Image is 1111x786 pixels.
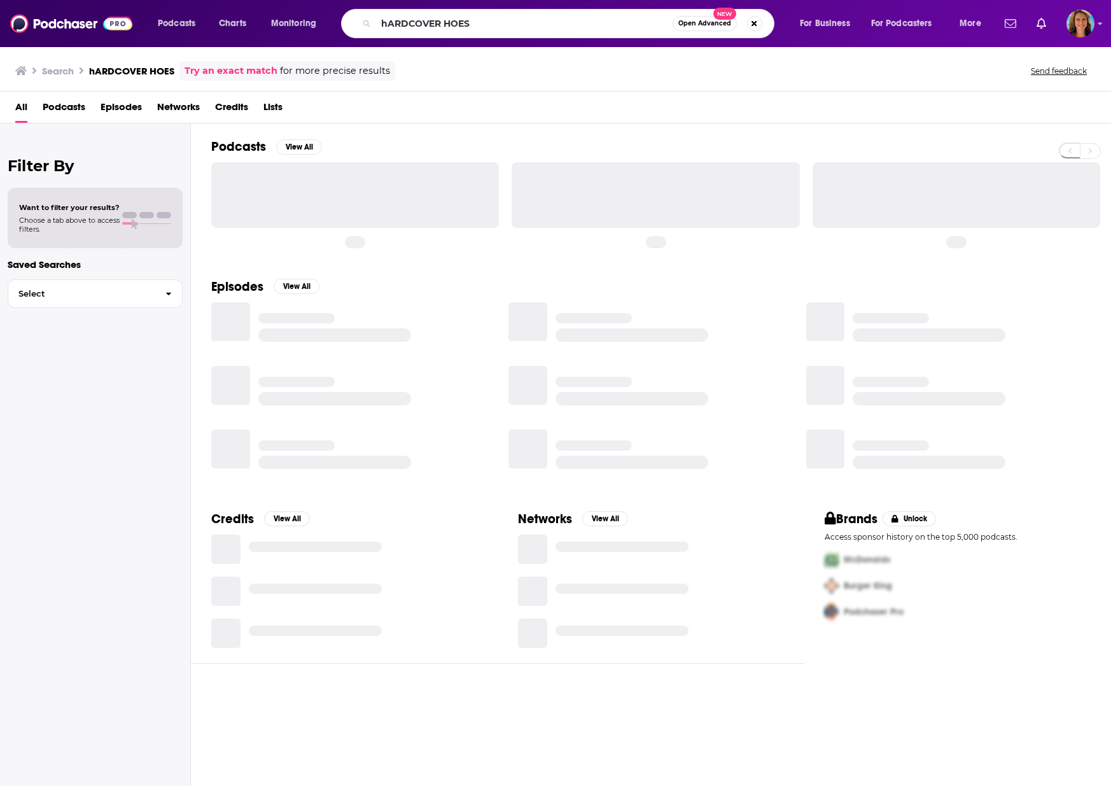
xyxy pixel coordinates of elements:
[215,97,248,123] a: Credits
[518,511,572,527] h2: Networks
[844,580,892,591] span: Burger King
[673,16,737,31] button: Open AdvancedNew
[263,97,283,123] a: Lists
[1066,10,1094,38] img: User Profile
[713,8,736,20] span: New
[871,15,932,32] span: For Podcasters
[211,139,266,155] h2: Podcasts
[582,511,628,526] button: View All
[1066,10,1094,38] span: Logged in as MeganBeatie
[863,13,951,34] button: open menu
[19,203,120,212] span: Want to filter your results?
[518,511,628,527] a: NetworksView All
[8,279,183,308] button: Select
[678,20,731,27] span: Open Advanced
[219,15,246,32] span: Charts
[825,511,877,527] h2: Brands
[883,511,937,526] button: Unlock
[1066,10,1094,38] button: Show profile menu
[276,139,322,155] button: View All
[1031,13,1051,34] a: Show notifications dropdown
[185,64,277,78] a: Try an exact match
[820,573,844,599] img: Second Pro Logo
[8,258,183,270] p: Saved Searches
[791,13,866,34] button: open menu
[211,13,254,34] a: Charts
[157,97,200,123] a: Networks
[15,97,27,123] a: All
[211,279,263,295] h2: Episodes
[101,97,142,123] a: Episodes
[262,13,333,34] button: open menu
[211,139,322,155] a: PodcastsView All
[353,9,786,38] div: Search podcasts, credits, & more...
[274,279,319,294] button: View All
[8,290,155,298] span: Select
[264,511,310,526] button: View All
[960,15,981,32] span: More
[820,547,844,573] img: First Pro Logo
[10,11,132,36] img: Podchaser - Follow, Share and Rate Podcasts
[158,15,195,32] span: Podcasts
[149,13,212,34] button: open menu
[271,15,316,32] span: Monitoring
[211,279,319,295] a: EpisodesView All
[1000,13,1021,34] a: Show notifications dropdown
[820,599,844,625] img: Third Pro Logo
[800,15,850,32] span: For Business
[844,554,890,565] span: McDonalds
[376,13,673,34] input: Search podcasts, credits, & more...
[825,532,1091,542] p: Access sponsor history on the top 5,000 podcasts.
[42,65,74,77] h3: Search
[211,511,254,527] h2: Credits
[951,13,997,34] button: open menu
[43,97,85,123] a: Podcasts
[844,607,904,617] span: Podchaser Pro
[8,157,183,175] h2: Filter By
[211,511,310,527] a: CreditsView All
[89,65,174,77] h3: hARDCOVER HOES
[19,216,120,234] span: Choose a tab above to access filters.
[1027,66,1091,76] button: Send feedback
[280,64,390,78] span: for more precise results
